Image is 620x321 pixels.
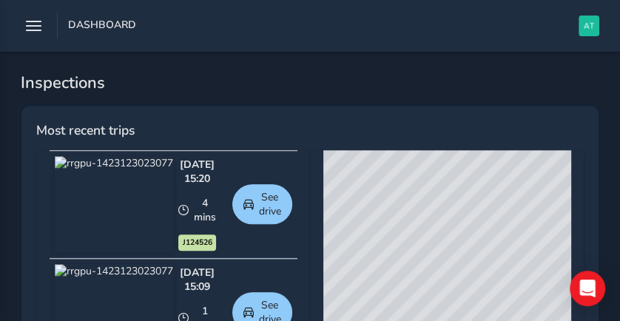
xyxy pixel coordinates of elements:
[55,156,173,252] img: rrgpu-1423123023077
[21,72,599,94] span: Inspections
[579,16,599,36] img: diamond-layout
[259,190,281,218] span: See drive
[178,266,217,294] div: [DATE] 15:09
[183,237,212,249] span: J124526
[36,121,135,140] span: Most recent trips
[570,271,605,306] div: Open Intercom Messenger
[178,158,217,186] div: [DATE] 15:20
[68,18,136,38] span: Dashboard
[232,184,292,224] button: See drive
[194,196,217,224] span: 4 mins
